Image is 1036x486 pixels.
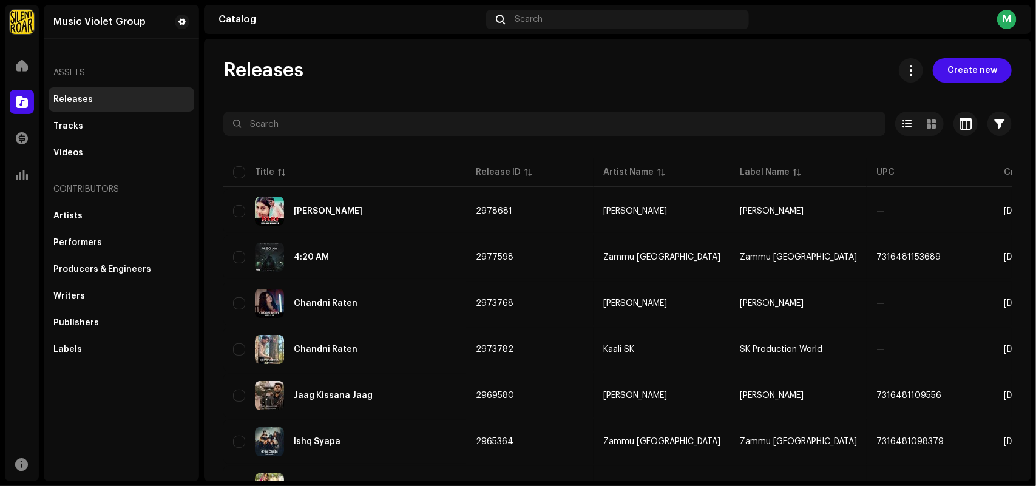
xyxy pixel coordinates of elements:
[876,299,884,308] span: —
[53,211,83,221] div: Artists
[49,284,194,308] re-m-nav-item: Writers
[255,243,284,272] img: c128045f-41e0-497d-b805-3f639e0935f6
[476,253,513,262] span: 2977598
[603,253,720,262] div: Zammu [GEOGRAPHIC_DATA]
[53,265,151,274] div: Producers & Engineers
[1004,391,1029,400] span: Aug 6, 2025
[10,10,34,34] img: fcfd72e7-8859-4002-b0df-9a7058150634
[933,58,1012,83] button: Create new
[603,437,720,446] div: Zammu [GEOGRAPHIC_DATA]
[1004,437,1029,446] span: Aug 1, 2025
[49,257,194,282] re-m-nav-item: Producers & Engineers
[603,345,634,354] div: Kaali SK
[294,253,329,262] div: 4:20 AM
[255,427,284,456] img: 2ec3ca3e-ef1f-4554-a6b5-2998303ce91d
[603,391,667,400] div: [PERSON_NAME]
[603,207,667,215] div: [PERSON_NAME]
[947,58,997,83] span: Create new
[876,345,884,354] span: —
[740,299,804,308] span: Sofia Kaif
[49,231,194,255] re-m-nav-item: Performers
[603,207,720,215] span: Sofia Kaif
[53,17,146,27] div: Music Violet Group
[53,95,93,104] div: Releases
[740,253,857,262] span: Zammu Faisalabadi
[53,291,85,301] div: Writers
[876,253,941,262] span: 7316481153689
[876,437,944,446] span: 7316481098379
[49,175,194,204] re-a-nav-header: Contributors
[603,391,720,400] span: Fareed Khan
[603,299,667,308] div: [PERSON_NAME]
[53,238,102,248] div: Performers
[53,148,83,158] div: Videos
[49,58,194,87] re-a-nav-header: Assets
[218,15,481,24] div: Catalog
[740,437,857,446] span: Zammu Faisalabadi
[603,166,654,178] div: Artist Name
[603,299,720,308] span: Sofia Kaif
[255,197,284,226] img: 44dc6a93-95e9-4f6c-a0f4-326f7f4e8b3a
[49,114,194,138] re-m-nav-item: Tracks
[1004,253,1029,262] span: Aug 13, 2025
[1004,345,1029,354] span: Aug 10, 2025
[294,207,362,215] div: Bibi Shirini
[997,10,1017,29] div: M
[53,121,83,131] div: Tracks
[49,204,194,228] re-m-nav-item: Artists
[255,381,284,410] img: b6cc259a-d7a0-45f9-927d-affec38b31b4
[603,437,720,446] span: Zammu Faisalabadi
[49,141,194,165] re-m-nav-item: Videos
[223,112,885,136] input: Search
[740,345,822,354] span: SK Production World
[740,207,804,215] span: Sofia Kaif
[49,87,194,112] re-m-nav-item: Releases
[49,337,194,362] re-m-nav-item: Labels
[294,345,357,354] div: Chandni Raten
[476,345,513,354] span: 2973782
[476,166,521,178] div: Release ID
[1004,299,1029,308] span: Aug 10, 2025
[223,58,303,83] span: Releases
[476,391,514,400] span: 2969580
[476,437,513,446] span: 2965364
[476,299,513,308] span: 2973768
[876,207,884,215] span: —
[876,391,941,400] span: 7316481109556
[294,437,340,446] div: Ishq Syapa
[53,318,99,328] div: Publishers
[476,207,512,215] span: 2978681
[740,391,804,400] span: DJ Faizi
[255,166,274,178] div: Title
[255,335,284,364] img: 49d48695-0be6-46b0-b481-069b6bf11549
[53,345,82,354] div: Labels
[294,391,373,400] div: Jaag Kissana Jaag
[515,15,543,24] span: Search
[255,289,284,318] img: 96193e25-6922-4d8e-9f99-359d592eda00
[294,299,357,308] div: Chandni Raten
[603,345,720,354] span: Kaali SK
[1004,207,1029,215] span: Aug 15, 2025
[603,253,720,262] span: Zammu Faisalabadi
[740,166,790,178] div: Label Name
[49,311,194,335] re-m-nav-item: Publishers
